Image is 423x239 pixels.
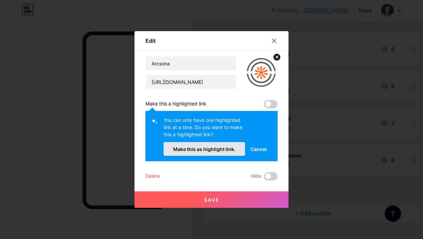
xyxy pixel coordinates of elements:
[251,172,261,180] span: Hide
[245,142,272,156] button: Cancel
[251,146,267,153] span: Cancel
[164,142,245,156] button: Make this as highlight link.
[145,100,206,108] div: Make this a highlighted link
[146,75,236,89] input: URL
[164,116,245,142] div: You can only have one highlighted link at a time. Do you want to make this a highlighted link?
[134,191,289,208] button: Save
[245,56,278,89] img: link_thumbnail
[173,146,235,152] span: Make this as highlight link.
[145,37,156,45] div: Edit
[204,197,219,203] span: Save
[145,172,160,180] div: Delete
[146,56,236,70] input: Title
